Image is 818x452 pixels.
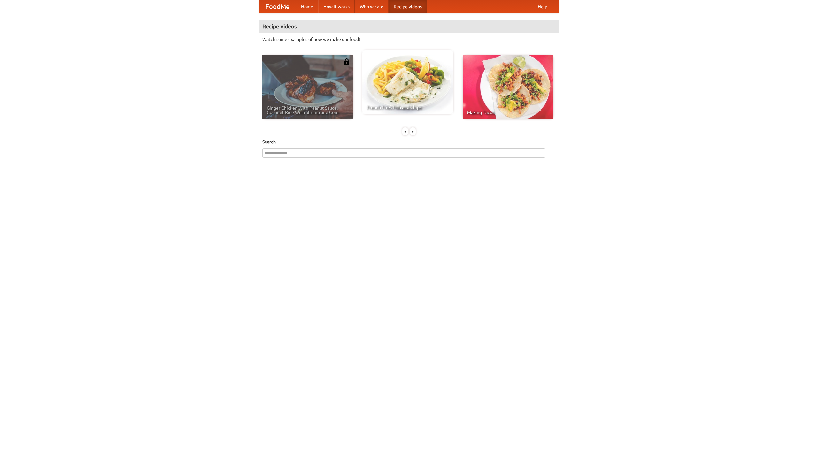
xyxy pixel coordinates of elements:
a: Recipe videos [389,0,427,13]
p: Watch some examples of how we make our food! [262,36,556,42]
span: Making Tacos [467,110,549,115]
img: 483408.png [343,58,350,65]
a: Help [533,0,552,13]
a: Who we are [355,0,389,13]
h5: Search [262,139,556,145]
div: « [402,127,408,135]
div: » [410,127,416,135]
a: Home [296,0,318,13]
a: French Fries Fish and Chips [362,50,453,114]
h4: Recipe videos [259,20,559,33]
span: French Fries Fish and Chips [367,105,449,110]
a: How it works [318,0,355,13]
a: FoodMe [259,0,296,13]
a: Making Tacos [463,55,553,119]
